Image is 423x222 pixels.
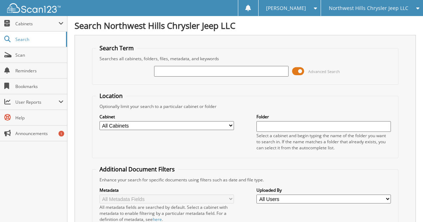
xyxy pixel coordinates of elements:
[96,165,178,173] legend: Additional Document Filters
[15,115,63,121] span: Help
[7,3,61,13] img: scan123-logo-white.svg
[256,187,391,193] label: Uploaded By
[15,68,63,74] span: Reminders
[15,130,63,136] span: Announcements
[96,44,137,52] legend: Search Term
[58,131,64,136] div: 1
[15,83,63,89] span: Bookmarks
[256,133,391,151] div: Select a cabinet and begin typing the name of the folder you want to search in. If the name match...
[96,56,394,62] div: Searches all cabinets, folders, files, metadata, and keywords
[75,20,416,31] h1: Search Northwest Hills Chrysler Jeep LLC
[100,187,234,193] label: Metadata
[387,188,423,222] iframe: Chat Widget
[266,6,306,10] span: [PERSON_NAME]
[15,36,62,42] span: Search
[15,52,63,58] span: Scan
[15,21,58,27] span: Cabinets
[96,92,126,100] legend: Location
[15,99,58,105] span: User Reports
[96,177,394,183] div: Enhance your search for specific documents using filters such as date and file type.
[256,114,391,120] label: Folder
[96,103,394,109] div: Optionally limit your search to a particular cabinet or folder
[329,6,408,10] span: Northwest Hills Chrysler Jeep LLC
[100,114,234,120] label: Cabinet
[308,69,340,74] span: Advanced Search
